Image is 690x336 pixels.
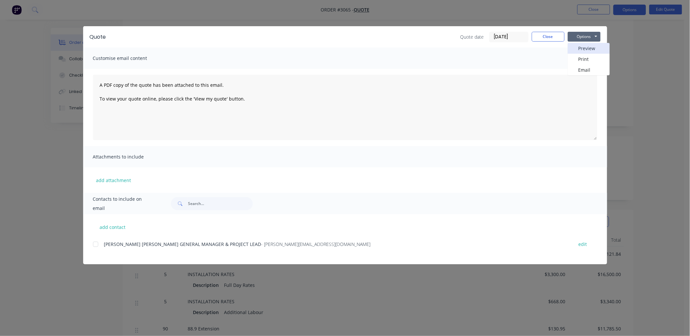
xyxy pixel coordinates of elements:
[568,43,610,54] button: Preview
[532,32,565,42] button: Close
[104,241,261,247] span: [PERSON_NAME] [PERSON_NAME] GENERAL MANAGER & PROJECT LEAD
[568,54,610,65] button: Print
[460,33,484,40] span: Quote date
[93,75,597,140] textarea: A PDF copy of the quote has been attached to this email. To view your quote online, please click ...
[261,241,371,247] span: - [PERSON_NAME][EMAIL_ADDRESS][DOMAIN_NAME]
[568,32,601,42] button: Options
[188,197,253,210] input: Search...
[93,222,132,232] button: add contact
[93,175,135,185] button: add attachment
[93,195,155,213] span: Contacts to include on email
[568,65,610,75] button: Email
[93,54,165,63] span: Customise email content
[93,152,165,161] span: Attachments to include
[90,33,106,41] div: Quote
[575,240,591,249] button: edit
